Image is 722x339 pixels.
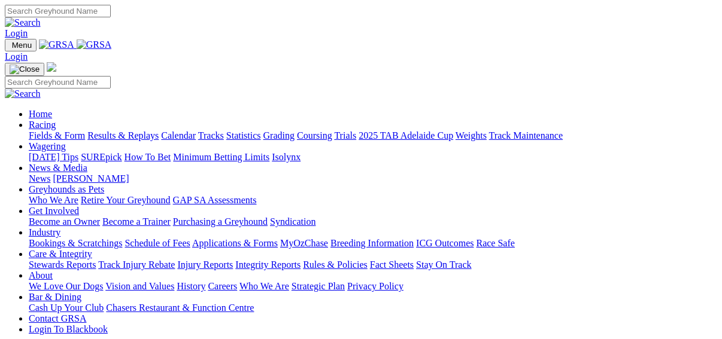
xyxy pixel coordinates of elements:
a: Who We Are [29,195,78,205]
a: MyOzChase [280,238,328,248]
a: Race Safe [476,238,514,248]
a: Grading [263,130,295,141]
a: Statistics [226,130,261,141]
a: News & Media [29,163,87,173]
img: Search [5,88,41,99]
a: Minimum Betting Limits [173,152,269,162]
a: Strategic Plan [292,281,345,291]
a: Fact Sheets [370,259,414,270]
a: Careers [208,281,237,291]
a: Home [29,109,52,119]
div: Racing [29,130,717,141]
a: 2025 TAB Adelaide Cup [359,130,453,141]
a: Become a Trainer [102,216,171,227]
a: Login [5,51,28,62]
a: Track Maintenance [489,130,563,141]
a: Login [5,28,28,38]
a: ICG Outcomes [416,238,474,248]
a: Become an Owner [29,216,100,227]
a: Tracks [198,130,224,141]
a: Rules & Policies [303,259,368,270]
div: Greyhounds as Pets [29,195,717,206]
img: logo-grsa-white.png [47,62,56,72]
a: How To Bet [125,152,171,162]
input: Search [5,5,111,17]
a: About [29,270,53,280]
button: Toggle navigation [5,63,44,76]
a: [DATE] Tips [29,152,78,162]
div: Get Involved [29,216,717,227]
a: Greyhounds as Pets [29,184,104,194]
a: Get Involved [29,206,79,216]
a: Industry [29,227,60,237]
a: Trials [334,130,356,141]
a: Wagering [29,141,66,151]
a: Vision and Values [105,281,174,291]
a: News [29,173,50,184]
a: Care & Integrity [29,249,92,259]
a: Who We Are [239,281,289,291]
div: Care & Integrity [29,259,717,270]
a: Results & Replays [87,130,159,141]
a: Contact GRSA [29,313,86,323]
a: Weights [456,130,487,141]
a: Stewards Reports [29,259,96,270]
div: News & Media [29,173,717,184]
a: Calendar [161,130,196,141]
a: Chasers Restaurant & Function Centre [106,303,254,313]
a: Injury Reports [177,259,233,270]
a: Schedule of Fees [125,238,190,248]
img: Search [5,17,41,28]
a: Track Injury Rebate [98,259,175,270]
a: Syndication [270,216,316,227]
div: Industry [29,238,717,249]
a: Bar & Dining [29,292,81,302]
a: History [177,281,205,291]
a: Fields & Form [29,130,85,141]
a: GAP SA Assessments [173,195,257,205]
a: Bookings & Scratchings [29,238,122,248]
img: GRSA [77,39,112,50]
a: Retire Your Greyhound [81,195,171,205]
a: Racing [29,120,56,130]
a: Login To Blackbook [29,324,108,334]
a: Privacy Policy [347,281,404,291]
button: Toggle navigation [5,39,37,51]
a: Cash Up Your Club [29,303,104,313]
a: SUREpick [81,152,122,162]
img: GRSA [39,39,74,50]
div: About [29,281,717,292]
a: Stay On Track [416,259,471,270]
img: Close [10,65,40,74]
a: Coursing [297,130,332,141]
a: Purchasing a Greyhound [173,216,268,227]
a: We Love Our Dogs [29,281,103,291]
a: Breeding Information [330,238,414,248]
a: Integrity Reports [235,259,301,270]
a: Applications & Forms [192,238,278,248]
span: Menu [12,41,32,50]
div: Bar & Dining [29,303,717,313]
a: [PERSON_NAME] [53,173,129,184]
input: Search [5,76,111,88]
a: Isolynx [272,152,301,162]
div: Wagering [29,152,717,163]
